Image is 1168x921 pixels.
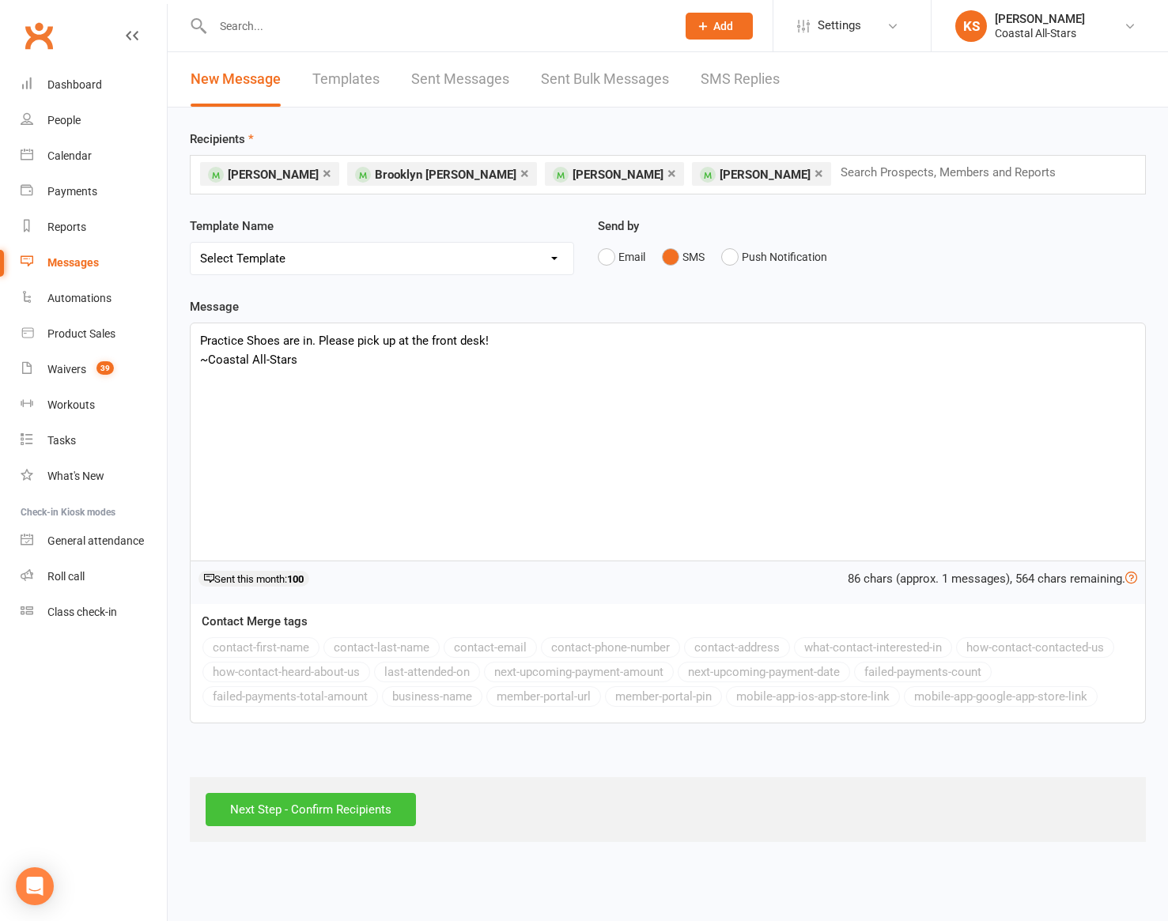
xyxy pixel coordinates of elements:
div: Sent this month: [198,571,309,587]
span: Settings [818,8,861,43]
div: Calendar [47,149,92,162]
span: [PERSON_NAME] [720,168,811,182]
a: Class kiosk mode [21,594,167,630]
p: ~Coastal All-Stars [200,350,1136,369]
a: Sent Messages [411,52,509,107]
span: [PERSON_NAME] [228,168,319,182]
div: Tasks [47,434,76,447]
button: Push Notification [721,242,827,272]
a: Dashboard [21,67,167,103]
div: Practice Shoes are in. Please pick up at the front desk! [191,323,1145,561]
button: Email [598,242,645,272]
a: General attendance kiosk mode [21,523,167,559]
div: Workouts [47,398,95,411]
label: Template Name [190,217,274,236]
div: [PERSON_NAME] [995,12,1085,26]
a: Messages [21,245,167,281]
div: 86 chars (approx. 1 messages), 564 chars remaining. [848,569,1137,588]
a: Waivers 39 [21,352,167,387]
a: Product Sales [21,316,167,352]
div: Automations [47,292,112,304]
div: People [47,114,81,126]
a: × [520,160,529,186]
button: SMS [662,242,705,272]
a: What's New [21,459,167,494]
label: Send by [598,217,639,236]
button: Add [686,13,753,40]
a: Sent Bulk Messages [541,52,669,107]
div: Coastal All-Stars [995,26,1085,40]
a: SMS Replies [701,52,780,107]
div: Messages [47,256,99,269]
a: Templates [312,52,380,107]
span: Add [713,20,733,32]
div: Reports [47,221,86,233]
div: Dashboard [47,78,102,91]
a: × [815,160,823,186]
a: Workouts [21,387,167,423]
a: Automations [21,281,167,316]
span: Brooklyn [PERSON_NAME] [375,168,516,182]
div: Payments [47,185,97,198]
a: New Message [191,52,281,107]
span: 39 [96,361,114,375]
a: Reports [21,209,167,245]
a: Payments [21,174,167,209]
a: × [323,160,331,186]
div: Class check-in [47,606,117,618]
a: Roll call [21,559,167,594]
div: KS [955,10,987,42]
a: Tasks [21,423,167,459]
input: Search Prospects, Members and Reports [839,162,1071,183]
label: Message [190,297,239,316]
div: Roll call [47,570,85,583]
a: × [667,160,676,186]
a: Calendar [21,138,167,174]
a: Clubworx [19,16,59,55]
div: Waivers [47,363,86,376]
div: What's New [47,470,104,482]
div: General attendance [47,534,144,547]
input: Search... [208,15,665,37]
strong: 100 [287,573,304,585]
label: Recipients [190,130,254,149]
div: Product Sales [47,327,115,340]
span: [PERSON_NAME] [573,168,663,182]
input: Next Step - Confirm Recipients [206,793,416,826]
div: Open Intercom Messenger [16,867,54,905]
a: People [21,103,167,138]
label: Contact Merge tags [202,612,308,631]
